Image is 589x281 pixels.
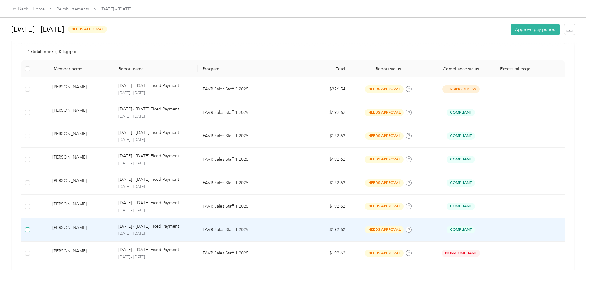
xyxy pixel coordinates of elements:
span: Compliant [447,156,475,163]
span: pending review [442,85,480,93]
td: FAVR Sales Staff 1 2025 [198,195,293,218]
span: Compliant [447,226,475,233]
div: [PERSON_NAME] [52,224,109,235]
p: [DATE] - [DATE] [118,90,192,96]
p: FAVR Sales Staff 1 2025 [203,250,288,257]
p: FAVR Sales Staff 1 2025 [203,156,288,163]
th: Program [198,60,293,77]
div: Back [12,6,28,13]
iframe: Everlance-gr Chat Button Frame [554,246,589,281]
td: $192.62 [293,195,350,218]
td: FAVR Sales Staff 1 2025 [198,218,293,242]
p: [DATE] - [DATE] [118,231,192,237]
p: [DATE] - [DATE] Fixed Payment [118,246,179,253]
th: Report name [113,60,197,77]
span: needs approval [365,179,404,186]
p: [DATE] - [DATE] Fixed Payment [118,153,179,159]
span: needs approval [365,109,404,116]
div: [PERSON_NAME] [52,130,109,141]
div: Total [298,66,345,72]
span: Compliant [447,132,475,139]
p: FAVR Sales Staff 1 2025 [203,133,288,139]
span: needs approval [365,85,404,93]
p: [DATE] - [DATE] Fixed Payment [118,176,179,183]
span: needs approval [365,226,404,233]
button: Approve pay period [511,24,560,35]
div: [PERSON_NAME] [52,201,109,212]
a: Home [33,6,45,12]
td: FAVR Sales Staff 1 2025 [198,148,293,171]
span: Non-Compliant [442,250,480,257]
span: Report status [355,66,422,72]
p: [DATE] - [DATE] Fixed Payment [118,129,179,136]
td: $376.54 [293,77,350,101]
span: [DATE] - [DATE] [101,6,131,12]
p: [DATE] - [DATE] [118,254,192,260]
td: $192.62 [293,242,350,265]
p: FAVR Sales Staff 1 2025 [203,109,288,116]
a: Reimbursements [56,6,89,12]
td: FAVR Sales Staff 1 2025 [198,101,293,124]
td: $192.62 [293,218,350,242]
div: Member name [54,66,109,72]
span: needs approval [365,156,404,163]
td: FAVR Sales Staff 3 2025 [198,77,293,101]
p: [DATE] - [DATE] [118,184,192,190]
p: FAVR Sales Staff 1 2025 [203,226,288,233]
span: needs approval [68,26,107,33]
td: $192.62 [293,124,350,148]
p: [DATE] - [DATE] Fixed Payment [118,200,179,206]
div: [PERSON_NAME] [52,154,109,165]
span: needs approval [365,132,404,139]
p: FAVR Sales Staff 3 2025 [203,86,288,93]
p: FAVR Sales Staff 1 2025 [203,180,288,186]
p: FAVR Sales Staff 1 2025 [203,203,288,210]
p: [DATE] - [DATE] [118,161,192,166]
td: FAVR Sales Staff 1 2025 [198,171,293,195]
p: [DATE] - [DATE] Fixed Payment [118,270,179,277]
span: Compliant [447,109,475,116]
td: $192.62 [293,171,350,195]
span: Compliance status [431,66,490,72]
p: [DATE] - [DATE] [118,114,192,119]
p: [DATE] - [DATE] Fixed Payment [118,106,179,113]
span: Compliant [447,179,475,186]
td: FAVR Sales Staff 1 2025 [198,124,293,148]
p: [DATE] - [DATE] Fixed Payment [118,223,179,230]
div: [PERSON_NAME] [52,107,109,118]
div: [PERSON_NAME] [52,177,109,188]
td: $192.62 [293,101,350,124]
span: needs approval [365,203,404,210]
p: [DATE] - [DATE] [118,208,192,213]
th: Member name [34,60,114,77]
span: needs approval [365,250,404,257]
p: Excess mileage [500,66,560,72]
td: $192.62 [293,148,350,171]
p: [DATE] - [DATE] Fixed Payment [118,82,179,89]
h1: [DATE] - [DATE] [11,22,64,37]
p: [DATE] - [DATE] [118,137,192,143]
td: FAVR Sales Staff 1 2025 [198,242,293,265]
div: 15 total reports, 0 flagged [21,43,565,60]
div: [PERSON_NAME] [52,248,109,258]
span: Compliant [447,203,475,210]
div: [PERSON_NAME] [52,84,109,94]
